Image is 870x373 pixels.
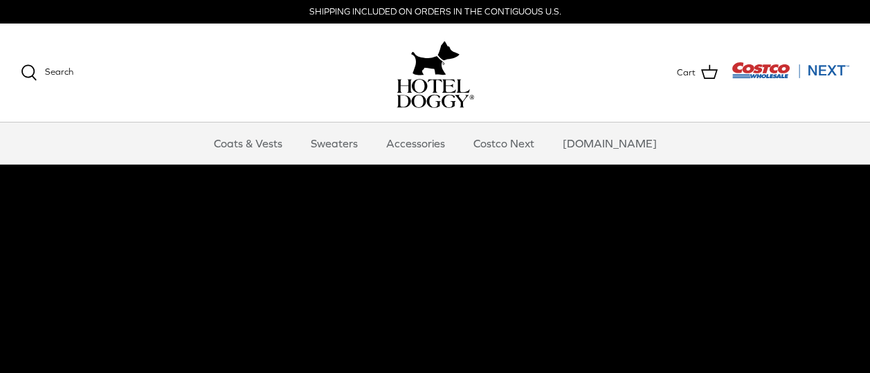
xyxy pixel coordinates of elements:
[374,122,457,164] a: Accessories
[45,66,73,77] span: Search
[201,122,295,164] a: Coats & Vests
[397,37,474,108] a: hoteldoggy.com hoteldoggycom
[677,64,718,82] a: Cart
[461,122,547,164] a: Costco Next
[677,66,696,80] span: Cart
[411,37,460,79] img: hoteldoggy.com
[732,71,849,81] a: Visit Costco Next
[732,62,849,79] img: Costco Next
[21,64,73,81] a: Search
[397,79,474,108] img: hoteldoggycom
[298,122,370,164] a: Sweaters
[550,122,669,164] a: [DOMAIN_NAME]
